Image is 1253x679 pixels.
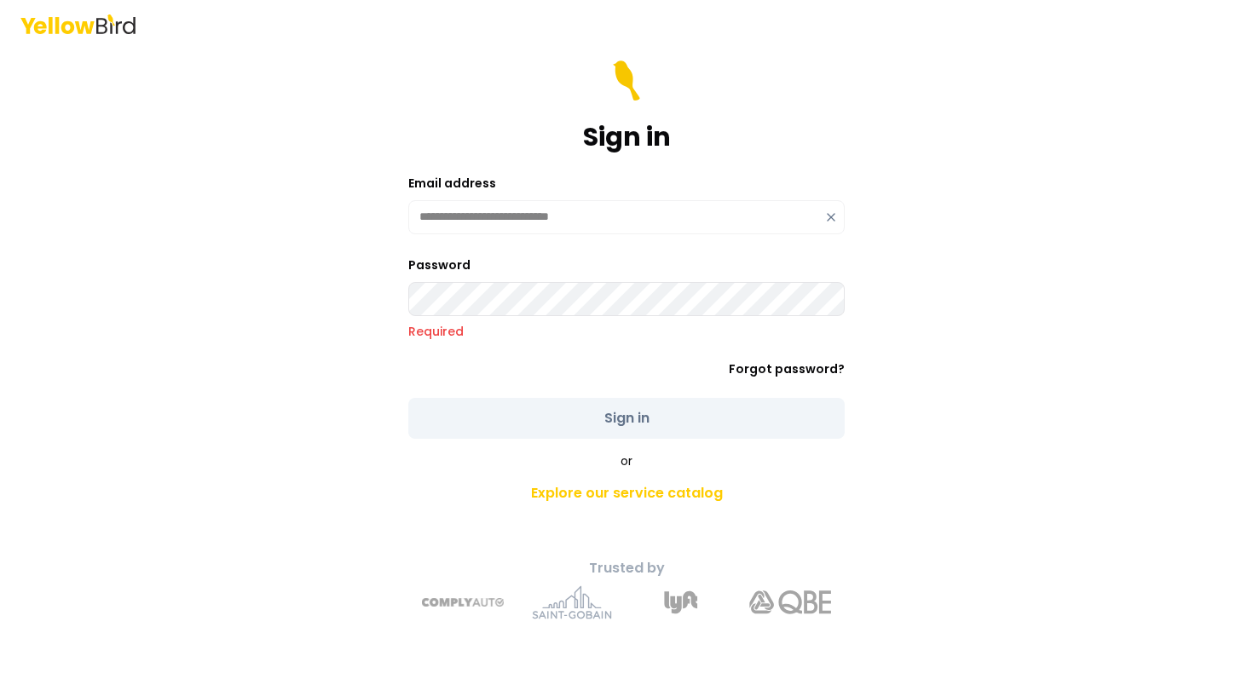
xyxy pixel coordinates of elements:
a: Explore our service catalog [326,476,927,510]
label: Email address [408,175,496,192]
span: or [621,452,632,469]
p: Required [408,323,845,340]
p: Trusted by [326,558,927,578]
h1: Sign in [583,122,671,152]
a: Forgot password? [729,360,845,377]
label: Password [408,256,471,273]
